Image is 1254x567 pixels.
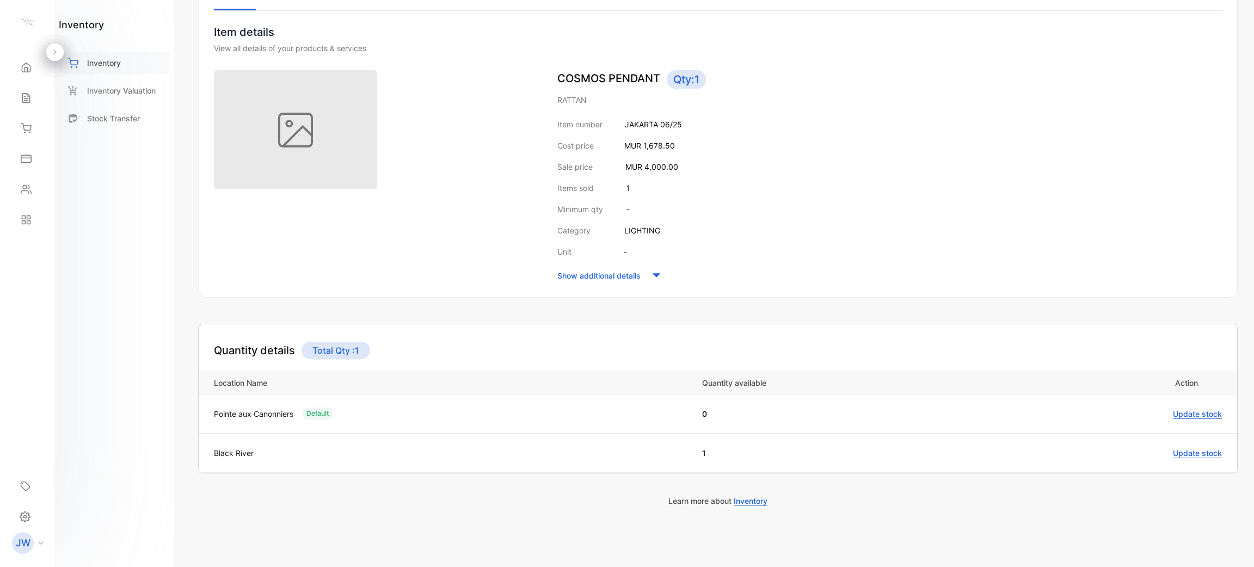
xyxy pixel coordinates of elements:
p: Unit [557,246,571,257]
p: JW [16,536,30,550]
h1: inventory [59,17,104,32]
span: Qty: 1 [667,70,706,89]
p: Pointe aux Canonniers [214,408,293,420]
p: Minimum qty [557,204,603,215]
p: Inventory [87,57,121,69]
p: Total Qty : 1 [302,342,370,359]
p: 1 [626,182,630,194]
p: Items sold [557,182,594,194]
div: View all details of your products & services [214,42,1222,54]
p: Stock Transfer [87,113,140,124]
p: Quantity available [702,375,984,389]
p: 0 [702,408,984,420]
p: Show additional details [557,270,641,281]
p: - [624,246,627,257]
p: Item details [214,24,1222,40]
a: Inventory Valuation [59,79,170,102]
h4: Quantity details [214,342,295,359]
p: Location Name [214,375,691,389]
p: RATTAN [557,94,1222,106]
span: Inventory [734,496,767,506]
p: Sale price [557,161,593,172]
span: Update stock [1173,409,1222,419]
p: Category [557,225,591,236]
p: Action [999,375,1198,389]
div: Default [302,408,333,420]
p: JAKARTA 06/25 [625,119,682,130]
span: MUR 4,000.00 [625,162,678,171]
p: - [626,204,630,215]
p: Inventory Valuation [87,85,156,96]
img: logo [19,14,35,30]
span: Update stock [1173,448,1222,458]
p: Item number [557,119,603,130]
a: Stock Transfer [59,107,170,130]
span: MUR 1,678.50 [624,141,675,150]
p: Black River [214,447,254,459]
p: 1 [702,447,984,459]
a: Inventory [59,52,170,74]
p: COSMOS PENDANT [557,70,1222,89]
p: LIGHTING [624,225,660,236]
p: Cost price [557,140,594,151]
img: item [214,70,377,189]
button: Open LiveChat chat widget [9,4,41,37]
p: Learn more about [198,495,1238,507]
